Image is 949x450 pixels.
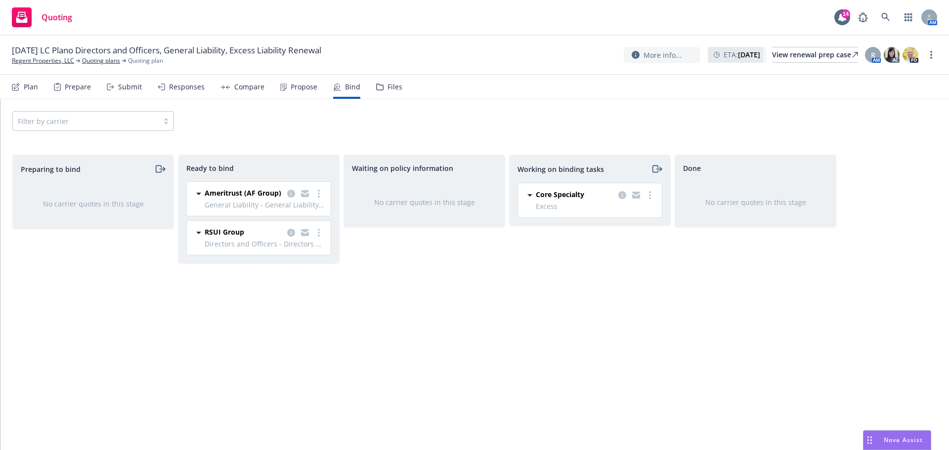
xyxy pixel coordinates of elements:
a: copy logging email [299,188,311,200]
div: Compare [234,83,264,91]
span: RSUI Group [205,227,244,237]
span: R [871,50,875,60]
span: Directors and Officers - Directors & Officers - LC Plano HOA [205,239,325,249]
a: more [644,189,656,201]
a: Regent Properties, LLC [12,56,74,65]
span: Excess [536,201,656,211]
a: more [925,49,937,61]
a: copy logging email [285,227,297,239]
button: Nova Assist [863,430,931,450]
a: View renewal prep case [772,47,858,63]
div: Plan [24,83,38,91]
span: More info... [644,50,682,60]
span: ETA : [724,49,760,60]
div: Bind [345,83,360,91]
a: Quoting [8,3,76,31]
span: General Liability - General Liability - LC Plano Association; LC Office Association [205,200,325,210]
button: More info... [624,47,700,63]
a: copy logging email [285,188,297,200]
a: moveRight [650,163,662,175]
a: copy logging email [299,227,311,239]
a: more [313,227,325,239]
a: copy logging email [616,189,628,201]
div: Propose [291,83,317,91]
div: No carrier quotes in this stage [691,197,820,207]
div: Responses [169,83,205,91]
div: Drag to move [863,431,876,450]
a: Search [876,7,896,27]
a: Switch app [899,7,918,27]
span: Done [683,163,701,173]
span: Quoting [42,13,72,21]
span: Ameritrust (AF Group) [205,188,281,198]
span: Working on binding tasks [518,164,604,174]
strong: [DATE] [738,50,760,59]
a: more [313,188,325,200]
div: Files [388,83,402,91]
span: Preparing to bind [21,164,81,174]
img: photo [884,47,900,63]
span: [DATE] LC Plano Directors and Officers, General Liability, Excess Liability Renewal [12,44,321,56]
span: Ready to bind [186,163,234,173]
a: Quoting plans [82,56,120,65]
span: Nova Assist [884,436,923,444]
div: 14 [841,9,850,18]
div: No carrier quotes in this stage [360,197,489,207]
a: copy logging email [630,189,642,201]
a: moveRight [154,163,166,175]
span: Waiting on policy information [352,163,453,173]
div: Submit [118,83,142,91]
span: Core Specialty [536,189,584,200]
div: No carrier quotes in this stage [29,199,158,209]
a: Report a Bug [853,7,873,27]
img: photo [903,47,918,63]
div: View renewal prep case [772,47,858,62]
span: Quoting plan [128,56,163,65]
div: Prepare [65,83,91,91]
